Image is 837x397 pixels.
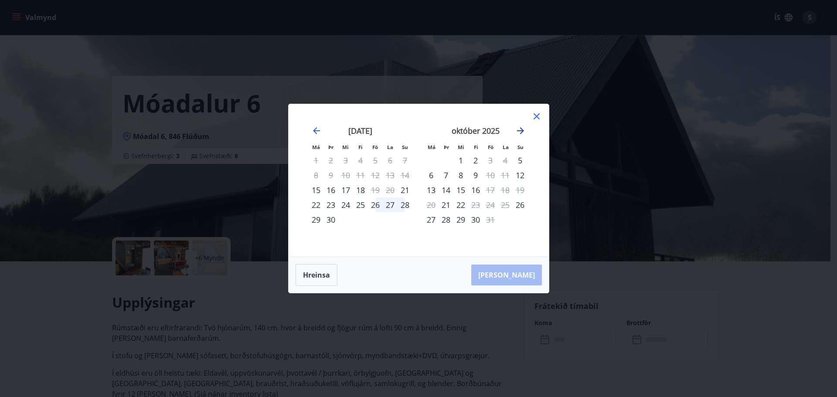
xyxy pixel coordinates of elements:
[323,212,338,227] div: 30
[323,212,338,227] td: Choose þriðjudagur, 30. september 2025 as your check-in date. It’s available.
[398,197,412,212] div: 28
[468,183,483,197] td: Choose fimmtudagur, 16. október 2025 as your check-in date. It’s available.
[398,153,412,168] td: Not available. sunnudagur, 7. september 2025
[498,197,513,212] td: Not available. laugardagur, 25. október 2025
[398,197,412,212] td: Choose sunnudagur, 28. september 2025 as your check-in date. It’s available.
[323,197,338,212] div: 23
[498,183,513,197] td: Not available. laugardagur, 18. október 2025
[424,168,439,183] td: Choose mánudagur, 6. október 2025 as your check-in date. It’s available.
[453,183,468,197] td: Choose miðvikudagur, 15. október 2025 as your check-in date. It’s available.
[483,212,498,227] div: Aðeins útritun í boði
[439,168,453,183] div: 7
[383,197,398,212] div: 27
[348,126,372,136] strong: [DATE]
[453,153,468,168] div: 1
[453,183,468,197] div: 15
[323,183,338,197] td: Choose þriðjudagur, 16. september 2025 as your check-in date. It’s available.
[296,264,337,286] button: Hreinsa
[309,168,323,183] td: Not available. mánudagur, 8. september 2025
[353,197,368,212] td: Choose fimmtudagur, 25. september 2025 as your check-in date. It’s available.
[323,153,338,168] td: Not available. þriðjudagur, 2. september 2025
[309,183,323,197] td: Choose mánudagur, 15. september 2025 as your check-in date. It’s available.
[309,183,323,197] div: Aðeins innritun í boði
[439,212,453,227] div: 28
[311,126,322,136] div: Move backward to switch to the previous month.
[402,144,408,150] small: Su
[458,144,464,150] small: Mi
[483,197,498,212] td: Not available. föstudagur, 24. október 2025
[353,153,368,168] td: Not available. fimmtudagur, 4. september 2025
[424,183,439,197] div: 13
[468,197,483,212] div: Aðeins útritun í boði
[513,183,527,197] td: Not available. sunnudagur, 19. október 2025
[483,153,498,168] div: Aðeins útritun í boði
[453,212,468,227] div: 29
[468,153,483,168] div: 2
[309,212,323,227] div: 29
[513,153,527,168] td: Choose sunnudagur, 5. október 2025 as your check-in date. It’s available.
[488,144,493,150] small: Fö
[453,168,468,183] td: Choose miðvikudagur, 8. október 2025 as your check-in date. It’s available.
[353,197,368,212] div: 25
[498,168,513,183] td: Not available. laugardagur, 11. október 2025
[483,183,498,197] td: Not available. föstudagur, 17. október 2025
[513,168,527,183] div: Aðeins innritun í boði
[309,153,323,168] td: Not available. mánudagur, 1. september 2025
[358,144,363,150] small: Fi
[398,183,412,197] div: Aðeins innritun í boði
[515,126,526,136] div: Move forward to switch to the next month.
[444,144,449,150] small: Þr
[453,197,468,212] div: 22
[439,183,453,197] td: Choose þriðjudagur, 14. október 2025 as your check-in date. It’s available.
[338,183,353,197] td: Choose miðvikudagur, 17. september 2025 as your check-in date. It’s available.
[424,168,439,183] div: 6
[323,197,338,212] td: Choose þriðjudagur, 23. september 2025 as your check-in date. It’s available.
[424,212,439,227] div: 27
[439,197,453,212] div: Aðeins innritun í boði
[398,168,412,183] td: Not available. sunnudagur, 14. september 2025
[498,153,513,168] td: Not available. laugardagur, 4. október 2025
[383,183,398,197] td: Not available. laugardagur, 20. september 2025
[368,183,383,197] td: Not available. föstudagur, 19. september 2025
[398,183,412,197] td: Choose sunnudagur, 21. september 2025 as your check-in date. It’s available.
[338,197,353,212] div: 24
[453,168,468,183] div: 8
[517,144,524,150] small: Su
[368,197,383,212] td: Choose föstudagur, 26. september 2025 as your check-in date. It’s available.
[338,168,353,183] td: Not available. miðvikudagur, 10. september 2025
[513,153,527,168] div: Aðeins innritun í boði
[439,183,453,197] div: 14
[323,168,338,183] td: Not available. þriðjudagur, 9. september 2025
[453,153,468,168] td: Choose miðvikudagur, 1. október 2025 as your check-in date. It’s available.
[342,144,349,150] small: Mi
[353,183,368,197] td: Choose fimmtudagur, 18. september 2025 as your check-in date. It’s available.
[424,212,439,227] td: Choose mánudagur, 27. október 2025 as your check-in date. It’s available.
[468,197,483,212] td: Not available. fimmtudagur, 23. október 2025
[468,212,483,227] div: 30
[368,183,383,197] div: Aðeins útritun í boði
[483,212,498,227] td: Not available. föstudagur, 31. október 2025
[383,197,398,212] td: Choose laugardagur, 27. september 2025 as your check-in date. It’s available.
[468,212,483,227] td: Choose fimmtudagur, 30. október 2025 as your check-in date. It’s available.
[468,183,483,197] div: 16
[383,153,398,168] td: Not available. laugardagur, 6. september 2025
[323,183,338,197] div: 16
[372,144,378,150] small: Fö
[338,153,353,168] td: Not available. miðvikudagur, 3. september 2025
[483,168,498,183] div: Aðeins útritun í boði
[439,197,453,212] td: Choose þriðjudagur, 21. október 2025 as your check-in date. It’s available.
[309,212,323,227] td: Choose mánudagur, 29. september 2025 as your check-in date. It’s available.
[483,183,498,197] div: Aðeins útritun í boði
[513,197,527,212] div: Aðeins innritun í boði
[299,115,538,246] div: Calendar
[368,153,383,168] td: Not available. föstudagur, 5. september 2025
[309,197,323,212] td: Choose mánudagur, 22. september 2025 as your check-in date. It’s available.
[513,197,527,212] td: Choose sunnudagur, 26. október 2025 as your check-in date. It’s available.
[368,168,383,183] td: Not available. föstudagur, 12. september 2025
[328,144,333,150] small: Þr
[513,168,527,183] td: Choose sunnudagur, 12. október 2025 as your check-in date. It’s available.
[338,197,353,212] td: Choose miðvikudagur, 24. september 2025 as your check-in date. It’s available.
[474,144,478,150] small: Fi
[309,197,323,212] div: 22
[439,212,453,227] td: Choose þriðjudagur, 28. október 2025 as your check-in date. It’s available.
